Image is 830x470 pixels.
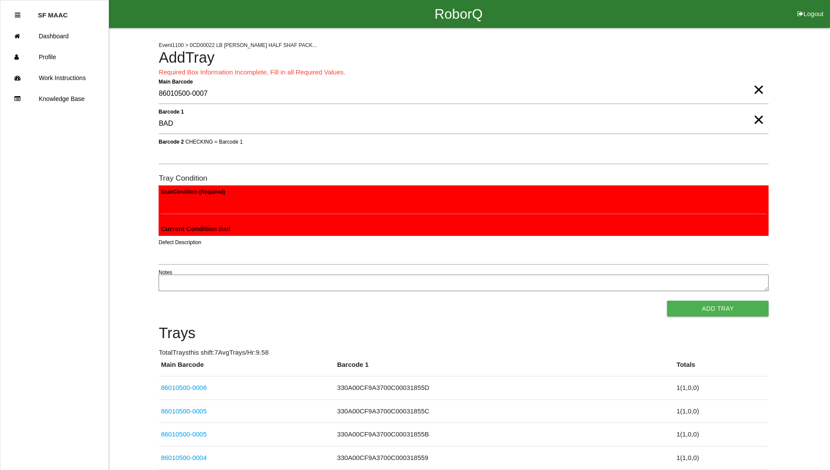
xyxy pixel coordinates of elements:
label: Defect Description [159,238,201,246]
h4: Add Tray [159,50,769,66]
td: 330A00CF9A3700C00031855B [335,423,674,446]
a: Profile [0,47,108,67]
p: Required Box Information Incomplete, Fill in all Required Values. [159,67,769,77]
td: 1 ( 1 , 0 , 0 ) [674,423,769,446]
a: 86010500-0005 [161,407,207,415]
button: Add Tray [667,301,769,316]
th: Totals [674,360,769,376]
p: Total Trays this shift: 7 Avg Trays /Hr: 9.58 [159,348,769,358]
td: 1 ( 1 , 0 , 0 ) [674,446,769,470]
b: Barcode 1 [159,108,184,114]
b: Barcode 2 [159,138,184,144]
label: Notes [159,269,172,276]
td: 330A00CF9A3700C000318559 [335,446,674,470]
a: Dashboard [0,26,108,47]
th: Barcode 1 [335,360,674,376]
b: Scan Condition (Required) [161,188,225,195]
a: Knowledge Base [0,88,108,109]
td: 1 ( 1 , 0 , 0 ) [674,399,769,423]
h4: Trays [159,325,769,342]
h6: Tray Condition [159,174,769,182]
a: 86010500-0005 [161,430,207,438]
span: Clear Input [753,102,764,120]
td: 330A00CF9A3700C00031855D [335,376,674,400]
span: : Bad [161,225,230,232]
th: Main Barcode [159,360,335,376]
b: Main Barcode [159,78,193,84]
b: Current Condition [161,225,217,232]
span: Event 1100 > 0CD00022 LB [PERSON_NAME] HALF SHAF PACK... [159,42,317,48]
td: 1 ( 1 , 0 , 0 ) [674,376,769,400]
span: Clear Input [753,72,764,90]
a: 86010500-0004 [161,454,207,461]
div: Close [15,5,20,26]
a: 86010500-0006 [161,384,207,391]
span: CHECKING = Barcode 1 [186,138,243,144]
p: SF MAAC [38,5,68,19]
input: Required [159,84,769,104]
td: 330A00CF9A3700C00031855C [335,399,674,423]
a: Work Instructions [0,67,108,88]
